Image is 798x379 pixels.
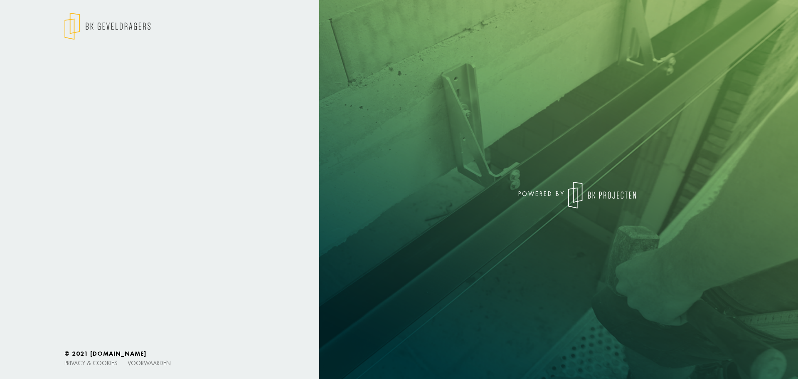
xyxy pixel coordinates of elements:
img: logo [568,182,636,208]
img: logo [64,12,150,40]
a: Voorwaarden [128,359,171,367]
div: powered by [405,182,636,208]
a: Privacy & cookies [64,359,118,367]
h6: © 2021 [DOMAIN_NAME] [64,350,734,357]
